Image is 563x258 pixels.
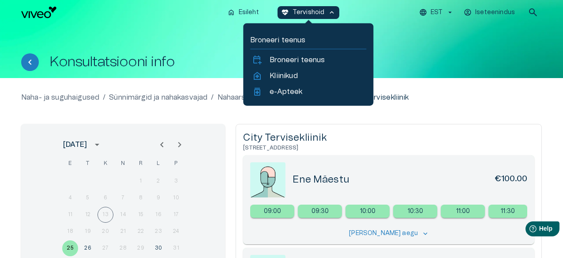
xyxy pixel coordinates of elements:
a: medicatione-Apteek [252,86,364,97]
a: home_healthKliinikud [252,71,364,81]
h5: Ene Mäestu [293,173,349,186]
p: [PERSON_NAME] aegu [349,229,418,238]
span: teisipäev [80,155,96,172]
button: 25 [62,240,78,256]
div: 10:00 [345,205,390,218]
p: Kliinikud [270,71,297,81]
button: homeEsileht [224,6,263,19]
span: calendar_add_on [252,55,263,65]
a: Naha- ja suguhaigused [21,92,99,103]
iframe: Help widget launcher [494,218,563,243]
button: ecg_heartTervishoidkeyboard_arrow_up [278,6,340,19]
span: keyboard_arrow_up [328,8,336,16]
p: Broneeri teenus [270,55,325,65]
p: 11:30 [501,207,515,216]
p: EST [431,8,443,17]
span: home [227,8,235,16]
button: Next month [171,136,188,153]
span: search [528,7,538,18]
a: Sünnimärgid ja nahakasvajad [109,92,207,103]
p: 09:30 [312,207,329,216]
div: 10:30 [393,205,437,218]
p: / [211,92,214,103]
a: Select new timeslot for rescheduling [393,205,437,218]
span: keyboard_arrow_down [421,230,429,238]
a: Select new timeslot for rescheduling [250,205,294,218]
div: 09:30 [298,205,342,218]
p: 10:30 [408,207,424,216]
span: kolmapäev [98,155,113,172]
button: [PERSON_NAME] aegukeyboard_arrow_down [347,227,431,240]
p: Tervishoid [293,8,325,17]
button: 30 [150,240,166,256]
a: Select new timeslot for rescheduling [441,205,485,218]
h1: Konsultatsiooni info [49,54,175,70]
span: reede [133,155,149,172]
img: Viveo logo [21,7,56,18]
button: EST [418,6,455,19]
button: Iseteenindus [462,6,517,19]
span: esmaspäev [62,155,78,172]
span: home_health [252,71,263,81]
a: calendar_add_onBroneeri teenus [252,55,364,65]
img: doctorPlaceholder-c7454151.jpeg [250,162,285,198]
span: pühapäev [168,155,184,172]
h6: €100.00 [495,173,527,186]
div: 11:30 [488,205,527,218]
a: Select new timeslot for rescheduling [298,205,342,218]
span: neljapäev [115,155,131,172]
p: Iseteenindus [475,8,515,17]
span: ecg_heart [281,8,289,16]
button: 26 [80,240,96,256]
div: 09:00 [250,205,294,218]
a: Select new timeslot for rescheduling [488,205,527,218]
a: Nahaarsti vastuvõtt (nahakasvajad) [218,92,339,103]
h5: City Tervisekliinik [243,131,534,144]
p: City Tervisekliinik [349,92,409,103]
a: Select new timeslot for rescheduling [345,205,390,218]
div: 11:00 [441,205,485,218]
p: 10:00 [360,207,376,216]
p: e-Apteek [270,86,302,97]
button: Tagasi [21,53,39,71]
button: calendar view is open, switch to year view [90,137,105,152]
div: [DATE] [63,139,87,150]
p: 11:00 [456,207,470,216]
a: Navigate to homepage [21,7,220,18]
p: Broneeri teenus [250,35,366,45]
h6: [STREET_ADDRESS] [243,144,534,152]
p: / [103,92,105,103]
button: open search modal [524,4,542,21]
span: medication [252,86,263,97]
span: laupäev [150,155,166,172]
p: 09:00 [264,207,281,216]
p: Esileht [239,8,259,17]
